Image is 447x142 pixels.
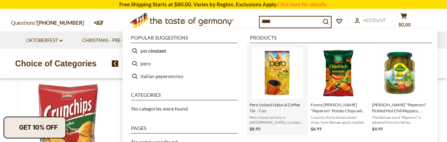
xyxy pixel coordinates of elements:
[369,45,430,135] li: Kuehne "Peperoni" Pickled Hot Chili Peppers, 300g
[277,1,328,7] a: Click here for details.
[131,93,237,100] li: Categories
[313,47,364,99] img: Funny Frisch Chipsfrisch Peperoni
[311,126,322,131] span: $6.95
[112,60,119,67] img: previous arrow
[131,106,188,112] span: No categories were found
[250,47,305,132] a: Pero Instant Natural Coffee TinPero Instant Natural Coffee Tin - 7 oz.Pero, known as Caro in [GEO...
[38,19,85,26] a: [PHONE_NUMBER]
[128,57,240,70] li: pero
[131,126,237,134] li: Pages
[247,45,308,135] li: Pero Instant Natural Coffee Tin - 7 oz.
[82,37,143,45] a: Christmas - PRE-ORDER
[250,35,432,43] li: Products
[372,102,428,114] span: [PERSON_NAME] "Peperoni" Pickled Hot Chili Peppers, 300g
[131,35,237,43] li: Popular suggestions
[151,47,166,55] b: instant
[311,102,366,114] span: Funny [PERSON_NAME] "Peperoni" Potato Chips with Chili Pepper, 6.2 oz
[311,115,366,125] span: Crunchy, thinly sliced potato chips, from German spuds roasted in sunflower oil and lightly seaso...
[250,102,305,114] span: Pero Instant Natural Coffee Tin - 7 oz.
[250,126,260,131] span: $8.95
[372,115,428,125] span: The German word "Peperoni" is adopted from the Italian Peperoncino, which means hot chili pepper....
[250,115,305,125] span: Pero, known as Caro in [GEOGRAPHIC_DATA], is a tasty and nutritious alternative to coffee. Made f...
[311,47,366,132] a: Funny Frisch Chipsfrisch PeperoniFunny [PERSON_NAME] "Peperoni" Potato Chips with Chili Pepper, 6...
[394,13,415,30] button: $0.00
[355,17,386,24] a: Account
[372,47,428,132] a: [PERSON_NAME] "Peperoni" Pickled Hot Chili Peppers, 300gThe German word "Peperoni" is adopted fro...
[399,22,411,28] span: $0.00
[128,45,240,57] li: pero instant
[11,18,90,28] p: Questions?
[128,70,240,83] li: italian peperoncino
[252,47,303,99] img: Pero Instant Natural Coffee Tin
[363,17,386,23] span: Account
[308,45,369,135] li: Funny Frisch "Peperoni" Potato Chips with Chili Pepper, 6.2 oz
[372,126,383,131] span: $4.95
[26,37,63,45] a: Oktoberfest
